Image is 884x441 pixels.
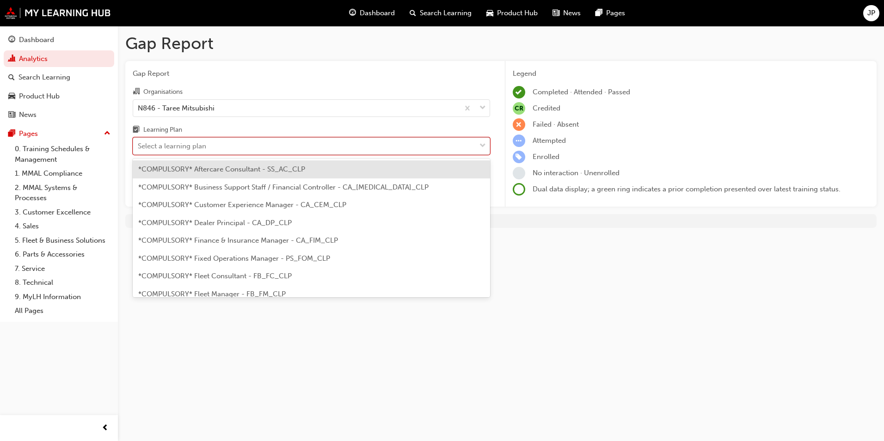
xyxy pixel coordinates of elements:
a: News [4,106,114,123]
span: null-icon [513,102,525,115]
img: mmal [5,7,111,19]
span: learningRecordVerb_FAIL-icon [513,118,525,131]
span: down-icon [479,102,486,114]
div: Pages [19,129,38,139]
a: Product Hub [4,88,114,105]
span: Enrolled [533,153,559,161]
a: 8. Technical [11,276,114,290]
span: car-icon [8,92,15,101]
a: search-iconSearch Learning [402,4,479,23]
span: guage-icon [349,7,356,19]
span: Attempted [533,136,566,145]
span: news-icon [8,111,15,119]
div: Dashboard [19,35,54,45]
span: *COMPULSORY* Aftercare Consultant - SS_AC_CLP [138,165,305,173]
span: learningRecordVerb_NONE-icon [513,167,525,179]
span: Credited [533,104,560,112]
a: 6. Parts & Accessories [11,247,114,262]
a: 0. Training Schedules & Management [11,142,114,166]
a: pages-iconPages [588,4,632,23]
div: Search Learning [18,72,70,83]
span: learningRecordVerb_ATTEMPT-icon [513,135,525,147]
span: learningRecordVerb_COMPLETE-icon [513,86,525,98]
span: Pages [606,8,625,18]
div: Learning Plan [143,125,182,135]
span: search-icon [410,7,416,19]
span: organisation-icon [133,88,140,96]
a: 3. Customer Excellence [11,205,114,220]
span: Gap Report [133,68,490,79]
a: Analytics [4,50,114,67]
span: News [563,8,581,18]
span: Completed · Attended · Passed [533,88,630,96]
span: Product Hub [497,8,538,18]
div: Legend [513,68,870,79]
span: Dashboard [360,8,395,18]
a: news-iconNews [545,4,588,23]
button: JP [863,5,879,21]
span: Dual data display; a green ring indicates a prior completion presented over latest training status. [533,185,841,193]
a: 7. Service [11,262,114,276]
a: car-iconProduct Hub [479,4,545,23]
span: Failed · Absent [533,120,579,129]
a: 4. Sales [11,219,114,233]
span: down-icon [479,140,486,152]
div: Organisations [143,87,183,97]
span: learningplan-icon [133,126,140,135]
button: Pages [4,125,114,142]
span: *COMPULSORY* Dealer Principal - CA_DP_CLP [138,219,292,227]
a: 1. MMAL Compliance [11,166,114,181]
span: *COMPULSORY* Business Support Staff / Financial Controller - CA_[MEDICAL_DATA]_CLP [138,183,429,191]
span: JP [867,8,875,18]
div: Select a learning plan [138,141,206,152]
span: guage-icon [8,36,15,44]
div: Product Hub [19,91,60,102]
span: chart-icon [8,55,15,63]
span: prev-icon [102,423,109,434]
a: Search Learning [4,69,114,86]
span: car-icon [486,7,493,19]
div: N846 - Taree Mitsubishi [138,103,215,113]
a: 9. MyLH Information [11,290,114,304]
span: news-icon [552,7,559,19]
span: Search Learning [420,8,472,18]
span: *COMPULSORY* Fleet Manager - FB_FM_CLP [138,290,286,298]
span: learningRecordVerb_ENROLL-icon [513,151,525,163]
a: 5. Fleet & Business Solutions [11,233,114,248]
a: 2. MMAL Systems & Processes [11,181,114,205]
span: pages-icon [595,7,602,19]
span: *COMPULSORY* Finance & Insurance Manager - CA_FIM_CLP [138,236,338,245]
span: search-icon [8,73,15,82]
span: *COMPULSORY* Fixed Operations Manager - PS_FOM_CLP [138,254,330,263]
h1: Gap Report [125,33,877,54]
span: pages-icon [8,130,15,138]
span: No interaction · Unenrolled [533,169,620,177]
span: *COMPULSORY* Fleet Consultant - FB_FC_CLP [138,272,292,280]
div: News [19,110,37,120]
span: *COMPULSORY* Customer Experience Manager - CA_CEM_CLP [138,201,346,209]
span: up-icon [104,128,110,140]
button: DashboardAnalyticsSearch LearningProduct HubNews [4,30,114,125]
a: Dashboard [4,31,114,49]
a: All Pages [11,304,114,318]
a: guage-iconDashboard [342,4,402,23]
